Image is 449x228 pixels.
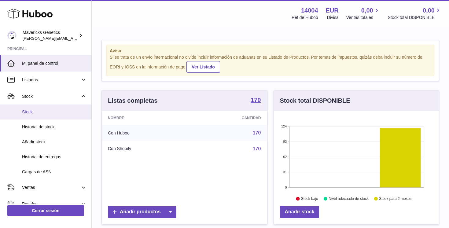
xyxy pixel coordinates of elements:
[361,6,373,15] span: 0,00
[346,6,380,20] a: 0,00 Ventas totales
[22,61,87,66] span: Mi panel de control
[186,61,220,73] a: Ver Listado
[22,77,80,83] span: Listados
[379,197,411,201] text: Stock para 2 meses
[190,111,267,125] th: Cantidad
[283,140,287,143] text: 93
[285,186,287,189] text: 0
[327,15,339,20] div: Divisa
[110,48,431,54] strong: Aviso
[110,54,431,73] div: Si se trata de un envío internacional no olvide incluir información de aduanas en su Listado de P...
[22,109,87,115] span: Stock
[423,6,435,15] span: 0,00
[326,6,339,15] strong: EUR
[283,170,287,174] text: 31
[108,206,176,218] a: Añadir productos
[253,130,261,135] a: 170
[22,124,87,130] span: Historial de stock
[292,15,318,20] div: Ref de Huboo
[281,124,287,128] text: 124
[22,154,87,160] span: Historial de entregas
[301,6,318,15] strong: 14004
[301,197,318,201] text: Stock bajo
[346,15,380,20] span: Ventas totales
[102,141,190,157] td: Con Shopify
[23,30,78,41] div: Mavericks Genetics
[280,206,319,218] a: Añadir stock
[388,6,442,20] a: 0,00 Stock total DISPONIBLE
[108,97,157,105] h3: Listas completas
[22,201,80,207] span: Pedidos
[22,139,87,145] span: Añadir stock
[251,97,261,104] a: 170
[23,36,123,41] span: [PERSON_NAME][EMAIL_ADDRESS][DOMAIN_NAME]
[102,111,190,125] th: Nombre
[253,146,261,151] a: 170
[329,197,369,201] text: Nivel adecuado de stock
[22,185,80,190] span: Ventas
[22,94,80,99] span: Stock
[251,97,261,103] strong: 170
[7,31,17,40] img: pablo@mavericksgenetics.com
[102,125,190,141] td: Con Huboo
[7,205,84,216] a: Cerrar sesión
[388,15,442,20] span: Stock total DISPONIBLE
[283,155,287,159] text: 62
[22,169,87,175] span: Cargas de ASN
[280,97,350,105] h3: Stock total DISPONIBLE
